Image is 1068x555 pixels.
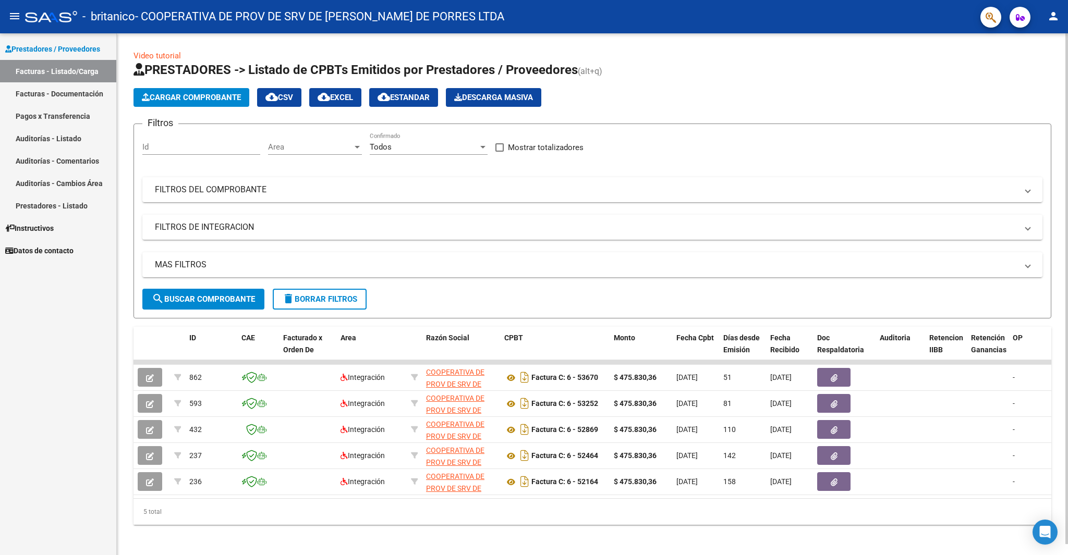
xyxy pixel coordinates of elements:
span: 142 [723,451,736,460]
span: COOPERATIVA DE PROV DE SRV DE [PERSON_NAME] DE PORRES LTDA [426,420,492,464]
span: 51 [723,373,732,381]
mat-panel-title: MAS FILTROS [155,259,1017,270]
app-download-masive: Descarga masiva de comprobantes (adjuntos) [446,88,541,107]
span: OP [1013,334,1023,342]
datatable-header-cell: Retención Ganancias [967,327,1009,373]
span: - [1013,477,1015,486]
span: [DATE] [676,399,698,408]
span: ID [189,334,196,342]
datatable-header-cell: Doc Respaldatoria [813,327,876,373]
span: EXCEL [318,93,353,102]
datatable-header-cell: Días desde Emisión [719,327,766,373]
mat-icon: cloud_download [318,91,330,103]
div: Open Intercom Messenger [1033,520,1058,545]
datatable-header-cell: Facturado x Orden De [279,327,336,373]
span: Cargar Comprobante [142,93,241,102]
span: [DATE] [770,373,792,381]
span: CAE [241,334,255,342]
span: - [1013,373,1015,381]
datatable-header-cell: Retencion IIBB [925,327,967,373]
span: Buscar Comprobante [152,294,255,304]
span: [DATE] [676,451,698,460]
i: Descargar documento [518,473,531,490]
mat-icon: person [1047,10,1060,22]
span: Fecha Cpbt [676,334,714,342]
span: Integración [341,477,385,486]
datatable-header-cell: Auditoria [876,327,925,373]
span: - [1013,399,1015,408]
button: EXCEL [309,88,361,107]
span: 432 [189,425,202,434]
mat-panel-title: FILTROS DE INTEGRACION [155,221,1017,233]
span: COOPERATIVA DE PROV DE SRV DE [PERSON_NAME] DE PORRES LTDA [426,368,492,412]
div: 30662426314 [426,445,496,466]
span: - britanico [82,5,135,28]
strong: $ 475.830,36 [614,451,657,460]
mat-icon: menu [8,10,21,22]
mat-expansion-panel-header: FILTROS DE INTEGRACION [142,215,1042,240]
button: Borrar Filtros [273,289,367,310]
datatable-header-cell: Area [336,327,407,373]
span: 110 [723,425,736,434]
div: 5 total [133,499,1051,525]
span: Area [341,334,356,342]
span: COOPERATIVA DE PROV DE SRV DE [PERSON_NAME] DE PORRES LTDA [426,394,492,438]
span: 158 [723,477,736,486]
mat-icon: cloud_download [378,91,390,103]
strong: $ 475.830,36 [614,425,657,434]
span: Días desde Emisión [723,334,760,354]
button: Cargar Comprobante [133,88,249,107]
span: [DATE] [676,373,698,381]
span: Integración [341,399,385,408]
span: Todos [370,142,392,152]
button: CSV [257,88,301,107]
i: Descargar documento [518,447,531,464]
span: (alt+q) [578,66,602,76]
h3: Filtros [142,116,178,130]
span: Facturado x Orden De [283,334,322,354]
datatable-header-cell: CPBT [500,327,610,373]
div: 30662426314 [426,471,496,492]
div: 30662426314 [426,366,496,388]
strong: $ 475.830,36 [614,373,657,381]
span: Instructivos [5,223,54,234]
mat-icon: delete [282,292,295,305]
span: Retención Ganancias [971,334,1006,354]
i: Descargar documento [518,395,531,412]
mat-panel-title: FILTROS DEL COMPROBANTE [155,184,1017,195]
span: Borrar Filtros [282,294,357,304]
span: Retencion IIBB [929,334,963,354]
span: Integración [341,425,385,434]
datatable-header-cell: ID [185,327,237,373]
mat-icon: search [152,292,164,305]
strong: $ 475.830,36 [614,477,657,486]
span: [DATE] [676,477,698,486]
datatable-header-cell: Razón Social [422,327,500,373]
span: Doc Respaldatoria [817,334,864,354]
span: Fecha Recibido [770,334,799,354]
datatable-header-cell: CAE [237,327,279,373]
div: 30662426314 [426,418,496,440]
strong: Factura C: 6 - 52464 [531,452,598,460]
span: 862 [189,373,202,381]
span: - [1013,425,1015,434]
span: - [1013,451,1015,460]
strong: Factura C: 6 - 52869 [531,426,598,434]
span: - COOPERATIVA DE PROV DE SRV DE [PERSON_NAME] DE PORRES LTDA [135,5,504,28]
strong: $ 475.830,36 [614,399,657,408]
i: Descargar documento [518,421,531,438]
span: Integración [341,451,385,460]
i: Descargar documento [518,369,531,386]
strong: Factura C: 6 - 53670 [531,374,598,382]
span: COOPERATIVA DE PROV DE SRV DE [PERSON_NAME] DE PORRES LTDA [426,472,492,516]
mat-icon: cloud_download [265,91,278,103]
button: Descarga Masiva [446,88,541,107]
strong: Factura C: 6 - 53252 [531,400,598,408]
span: Prestadores / Proveedores [5,43,100,55]
span: Estandar [378,93,430,102]
span: [DATE] [770,399,792,408]
datatable-header-cell: Fecha Cpbt [672,327,719,373]
datatable-header-cell: Fecha Recibido [766,327,813,373]
span: Area [268,142,353,152]
a: Video tutorial [133,51,181,60]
